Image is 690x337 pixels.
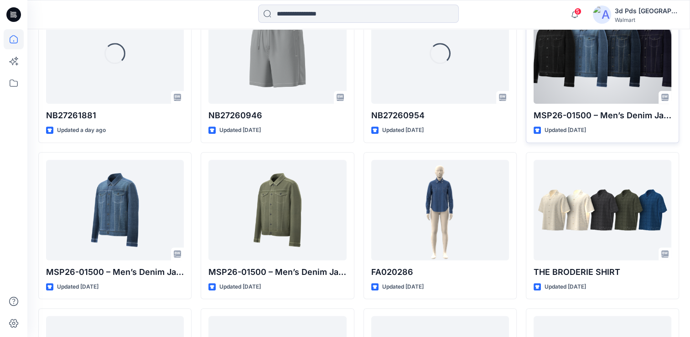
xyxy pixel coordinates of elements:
[46,160,184,260] a: MSP26-01500 – Men’s Denim Jacket_op 1
[534,3,671,104] a: MSP26-01500 – Men’s Denim Jacket_op 1_RECOLOR
[371,266,509,279] p: FA020286
[615,16,679,23] div: Walmart
[534,109,671,122] p: MSP26-01500 – Men’s Denim Jacket_op 1_RECOLOR
[534,160,671,260] a: THE BRODERIE SHIRT
[57,126,106,135] p: Updated a day ago
[219,126,261,135] p: Updated [DATE]
[46,266,184,279] p: MSP26-01500 – Men’s Denim Jacket_op 1
[534,266,671,279] p: THE BRODERIE SHIRT
[615,5,679,16] div: 3d Pds [GEOGRAPHIC_DATA]
[208,266,346,279] p: MSP26-01500 – Men’s Denim Jacket_op 2
[574,8,581,15] span: 5
[545,126,586,135] p: Updated [DATE]
[46,109,184,122] p: NB27261881
[545,282,586,292] p: Updated [DATE]
[371,109,509,122] p: NB27260954
[382,126,424,135] p: Updated [DATE]
[57,282,99,292] p: Updated [DATE]
[208,3,346,104] a: NB27260946
[208,109,346,122] p: NB27260946
[382,282,424,292] p: Updated [DATE]
[219,282,261,292] p: Updated [DATE]
[593,5,611,24] img: avatar
[371,160,509,260] a: FA020286
[208,160,346,260] a: MSP26-01500 – Men’s Denim Jacket_op 2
